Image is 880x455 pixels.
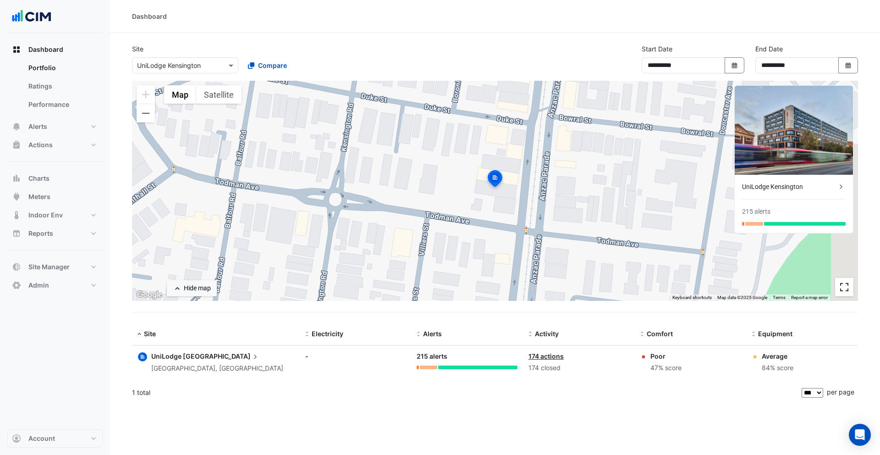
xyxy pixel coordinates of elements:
[485,169,505,191] img: site-pin-selected.svg
[21,77,103,95] a: Ratings
[184,283,211,293] div: Hide map
[12,211,21,220] app-icon: Indoor Env
[742,182,836,192] div: UniLodge Kensington
[647,330,673,338] span: Comfort
[132,11,167,21] div: Dashboard
[773,295,786,300] a: Terms (opens in new tab)
[12,229,21,238] app-icon: Reports
[844,61,852,69] fa-icon: Select Date
[7,429,103,448] button: Account
[12,45,21,54] app-icon: Dashboard
[12,281,21,290] app-icon: Admin
[144,330,156,338] span: Site
[28,140,53,150] span: Actions
[642,44,672,54] label: Start Date
[11,7,52,26] img: Company Logo
[21,59,103,77] a: Portfolio
[672,294,712,301] button: Keyboard shortcuts
[28,174,49,183] span: Charts
[28,122,47,131] span: Alerts
[528,352,564,360] a: 174 actions
[849,424,871,446] div: Open Intercom Messenger
[28,281,49,290] span: Admin
[12,174,21,183] app-icon: Charts
[735,86,853,175] img: UniLodge Kensington
[28,434,55,443] span: Account
[528,363,629,373] div: 174 closed
[758,330,792,338] span: Equipment
[242,57,293,73] button: Compare
[7,117,103,136] button: Alerts
[7,224,103,243] button: Reports
[132,381,800,404] div: 1 total
[12,140,21,150] app-icon: Actions
[755,44,783,54] label: End Date
[650,363,682,373] div: 47% score
[762,363,793,373] div: 84% score
[423,330,442,338] span: Alerts
[12,192,21,201] app-icon: Meters
[151,363,283,374] div: [GEOGRAPHIC_DATA], [GEOGRAPHIC_DATA]
[28,45,63,54] span: Dashboard
[650,351,682,361] div: Poor
[7,276,103,294] button: Admin
[167,280,217,296] button: Hide map
[258,61,287,70] span: Compare
[137,85,155,104] button: Zoom in
[717,295,767,300] span: Map data ©2025 Google
[196,85,242,104] button: Show satellite imagery
[535,330,559,338] span: Activity
[134,289,165,301] a: Open this area in Google Maps (opens a new window)
[134,289,165,301] img: Google
[7,258,103,276] button: Site Manager
[28,192,50,201] span: Meters
[417,351,517,362] div: 215 alerts
[731,61,739,69] fa-icon: Select Date
[132,44,143,54] label: Site
[137,104,155,122] button: Zoom out
[7,59,103,117] div: Dashboard
[12,262,21,272] app-icon: Site Manager
[164,85,196,104] button: Show street map
[28,211,63,220] span: Indoor Env
[28,262,70,272] span: Site Manager
[827,388,854,396] span: per page
[183,351,260,361] span: [GEOGRAPHIC_DATA]
[312,330,343,338] span: Electricity
[762,351,793,361] div: Average
[7,136,103,154] button: Actions
[7,169,103,188] button: Charts
[7,188,103,206] button: Meters
[7,206,103,224] button: Indoor Env
[7,40,103,59] button: Dashboard
[28,229,53,238] span: Reports
[835,278,853,296] button: Toggle fullscreen view
[21,95,103,114] a: Performance
[12,122,21,131] app-icon: Alerts
[791,295,828,300] a: Report a map error
[151,352,181,360] span: UniLodge
[742,207,770,216] div: 215 alerts
[305,351,406,361] div: -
